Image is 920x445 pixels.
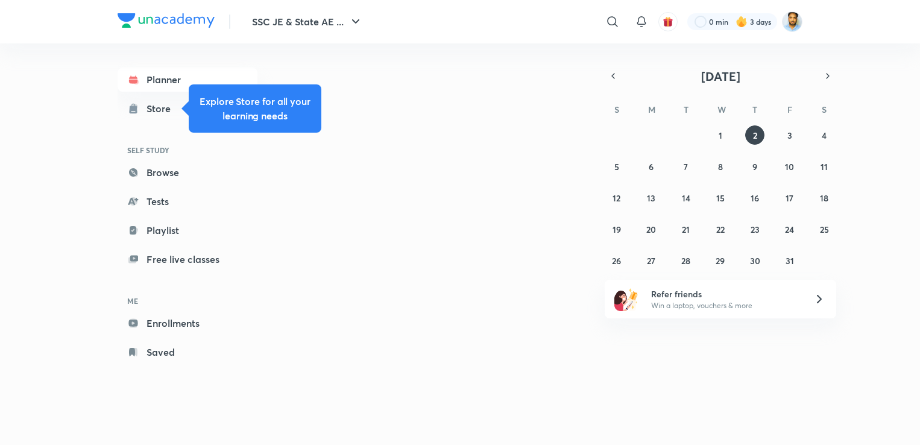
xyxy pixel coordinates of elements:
[614,161,619,172] abbr: October 5, 2025
[814,157,834,176] button: October 11, 2025
[118,311,257,335] a: Enrollments
[814,188,834,207] button: October 18, 2025
[613,192,620,204] abbr: October 12, 2025
[684,161,688,172] abbr: October 7, 2025
[681,255,690,267] abbr: October 28, 2025
[118,340,257,364] a: Saved
[745,219,764,239] button: October 23, 2025
[118,189,257,213] a: Tests
[118,291,257,311] h6: ME
[118,13,215,28] img: Company Logo
[751,224,760,235] abbr: October 23, 2025
[785,161,794,172] abbr: October 10, 2025
[814,219,834,239] button: October 25, 2025
[651,288,799,300] h6: Refer friends
[745,125,764,145] button: October 2, 2025
[820,192,828,204] abbr: October 18, 2025
[751,192,759,204] abbr: October 16, 2025
[701,68,740,84] span: [DATE]
[822,130,827,141] abbr: October 4, 2025
[711,251,730,270] button: October 29, 2025
[118,96,257,121] a: Store
[711,157,730,176] button: October 8, 2025
[752,104,757,115] abbr: Thursday
[647,192,655,204] abbr: October 13, 2025
[711,188,730,207] button: October 15, 2025
[745,251,764,270] button: October 30, 2025
[814,125,834,145] button: October 4, 2025
[607,219,626,239] button: October 19, 2025
[782,11,802,32] img: Kunal Pradeep
[821,161,828,172] abbr: October 11, 2025
[607,188,626,207] button: October 12, 2025
[780,157,799,176] button: October 10, 2025
[118,247,257,271] a: Free live classes
[716,224,725,235] abbr: October 22, 2025
[641,219,661,239] button: October 20, 2025
[118,218,257,242] a: Playlist
[780,219,799,239] button: October 24, 2025
[786,192,793,204] abbr: October 17, 2025
[785,224,794,235] abbr: October 24, 2025
[613,224,621,235] abbr: October 19, 2025
[658,12,678,31] button: avatar
[676,251,696,270] button: October 28, 2025
[646,224,656,235] abbr: October 20, 2025
[147,101,178,116] div: Store
[745,157,764,176] button: October 9, 2025
[787,104,792,115] abbr: Friday
[641,251,661,270] button: October 27, 2025
[648,104,655,115] abbr: Monday
[752,161,757,172] abbr: October 9, 2025
[820,224,829,235] abbr: October 25, 2025
[607,251,626,270] button: October 26, 2025
[780,251,799,270] button: October 31, 2025
[716,192,725,204] abbr: October 15, 2025
[641,157,661,176] button: October 6, 2025
[622,68,819,84] button: [DATE]
[614,287,638,311] img: referral
[750,255,760,267] abbr: October 30, 2025
[663,16,673,27] img: avatar
[118,160,257,185] a: Browse
[198,94,312,123] h5: Explore Store for all your learning needs
[118,140,257,160] h6: SELF STUDY
[787,130,792,141] abbr: October 3, 2025
[682,224,690,235] abbr: October 21, 2025
[716,255,725,267] abbr: October 29, 2025
[607,157,626,176] button: October 5, 2025
[647,255,655,267] abbr: October 27, 2025
[711,219,730,239] button: October 22, 2025
[780,188,799,207] button: October 17, 2025
[684,104,688,115] abbr: Tuesday
[118,68,257,92] a: Planner
[717,104,726,115] abbr: Wednesday
[736,16,748,28] img: streak
[780,125,799,145] button: October 3, 2025
[745,188,764,207] button: October 16, 2025
[753,130,757,141] abbr: October 2, 2025
[245,10,370,34] button: SSC JE & State AE ...
[822,104,827,115] abbr: Saturday
[649,161,654,172] abbr: October 6, 2025
[612,255,621,267] abbr: October 26, 2025
[719,130,722,141] abbr: October 1, 2025
[676,157,696,176] button: October 7, 2025
[711,125,730,145] button: October 1, 2025
[718,161,723,172] abbr: October 8, 2025
[682,192,690,204] abbr: October 14, 2025
[641,188,661,207] button: October 13, 2025
[118,13,215,31] a: Company Logo
[676,188,696,207] button: October 14, 2025
[614,104,619,115] abbr: Sunday
[651,300,799,311] p: Win a laptop, vouchers & more
[786,255,794,267] abbr: October 31, 2025
[676,219,696,239] button: October 21, 2025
